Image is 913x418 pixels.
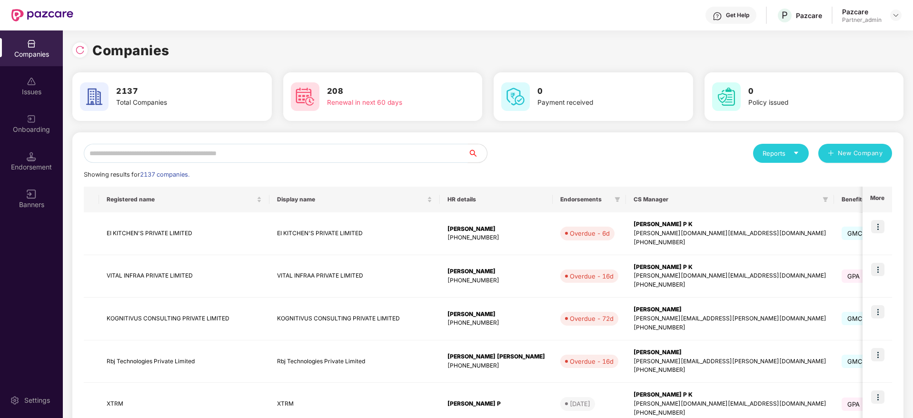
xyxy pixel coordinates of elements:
div: [PERSON_NAME] [PERSON_NAME] [447,352,545,361]
span: CS Manager [634,196,819,203]
div: [PHONE_NUMBER] [447,361,545,370]
td: KOGNITIVUS CONSULTING PRIVATE LIMITED [99,298,269,340]
td: EI KITCHEN'S PRIVATE LIMITED [99,212,269,255]
img: svg+xml;base64,PHN2ZyB4bWxucz0iaHR0cDovL3d3dy53My5vcmcvMjAwMC9zdmciIHdpZHRoPSI2MCIgaGVpZ2h0PSI2MC... [291,82,319,111]
div: Total Companies [116,98,236,108]
div: [PHONE_NUMBER] [634,408,826,418]
div: [PHONE_NUMBER] [634,323,826,332]
img: icon [871,348,884,361]
div: Renewal in next 60 days [327,98,447,108]
th: Registered name [99,187,269,212]
img: svg+xml;base64,PHN2ZyBpZD0iU2V0dGluZy0yMHgyMCIgeG1sbnM9Imh0dHA6Ly93d3cudzMub3JnLzIwMDAvc3ZnIiB3aW... [10,396,20,405]
div: Settings [21,396,53,405]
img: svg+xml;base64,PHN2ZyB3aWR0aD0iMjAiIGhlaWdodD0iMjAiIHZpZXdCb3g9IjAgMCAyMCAyMCIgZmlsbD0ibm9uZSIgeG... [27,114,36,124]
img: icon [871,305,884,318]
img: svg+xml;base64,PHN2ZyB4bWxucz0iaHR0cDovL3d3dy53My5vcmcvMjAwMC9zdmciIHdpZHRoPSI2MCIgaGVpZ2h0PSI2MC... [501,82,530,111]
h3: 208 [327,85,447,98]
span: Showing results for [84,171,189,178]
div: [PERSON_NAME] [634,348,826,357]
div: Policy issued [748,98,868,108]
img: icon [871,220,884,233]
td: VITAL INFRAA PRIVATE LIMITED [99,255,269,298]
img: svg+xml;base64,PHN2ZyBpZD0iSGVscC0zMngzMiIgeG1sbnM9Imh0dHA6Ly93d3cudzMub3JnLzIwMDAvc3ZnIiB3aWR0aD... [713,11,722,21]
button: plusNew Company [818,144,892,163]
div: Partner_admin [842,16,882,24]
img: svg+xml;base64,PHN2ZyB4bWxucz0iaHR0cDovL3d3dy53My5vcmcvMjAwMC9zdmciIHdpZHRoPSI2MCIgaGVpZ2h0PSI2MC... [712,82,741,111]
img: svg+xml;base64,PHN2ZyBpZD0iUmVsb2FkLTMyeDMyIiB4bWxucz0iaHR0cDovL3d3dy53My5vcmcvMjAwMC9zdmciIHdpZH... [75,45,85,55]
th: HR details [440,187,553,212]
div: Overdue - 16d [570,357,614,366]
span: search [467,149,487,157]
div: [PERSON_NAME][EMAIL_ADDRESS][PERSON_NAME][DOMAIN_NAME] [634,357,826,366]
div: Pazcare [796,11,822,20]
img: svg+xml;base64,PHN2ZyB4bWxucz0iaHR0cDovL3d3dy53My5vcmcvMjAwMC9zdmciIHdpZHRoPSI2MCIgaGVpZ2h0PSI2MC... [80,82,109,111]
div: [PERSON_NAME] P [447,399,545,408]
td: KOGNITIVUS CONSULTING PRIVATE LIMITED [269,298,440,340]
div: Overdue - 72d [570,314,614,323]
span: Endorsements [560,196,611,203]
div: [PERSON_NAME][DOMAIN_NAME][EMAIL_ADDRESS][DOMAIN_NAME] [634,271,826,280]
img: svg+xml;base64,PHN2ZyB3aWR0aD0iMTYiIGhlaWdodD0iMTYiIHZpZXdCb3g9IjAgMCAxNiAxNiIgZmlsbD0ibm9uZSIgeG... [27,189,36,199]
span: GMC [842,355,869,368]
span: P [782,10,788,21]
div: [PERSON_NAME] [447,225,545,234]
img: icon [871,263,884,276]
td: Rbj Technologies Private Limited [269,340,440,383]
img: svg+xml;base64,PHN2ZyB3aWR0aD0iMTQuNSIgaGVpZ2h0PSIxNC41IiB2aWV3Qm94PSIwIDAgMTYgMTYiIGZpbGw9Im5vbm... [27,152,36,161]
span: plus [828,150,834,158]
span: GMC [842,312,869,325]
div: [PHONE_NUMBER] [634,366,826,375]
div: [PERSON_NAME] P K [634,220,826,229]
h1: Companies [92,40,169,61]
img: svg+xml;base64,PHN2ZyBpZD0iRHJvcGRvd24tMzJ4MzIiIHhtbG5zPSJodHRwOi8vd3d3LnczLm9yZy8yMDAwL3N2ZyIgd2... [892,11,900,19]
div: [PHONE_NUMBER] [634,280,826,289]
span: New Company [838,149,883,158]
span: filter [615,197,620,202]
h3: 0 [537,85,657,98]
div: [DATE] [570,399,590,408]
div: [PHONE_NUMBER] [447,233,545,242]
div: [PERSON_NAME] [447,310,545,319]
img: svg+xml;base64,PHN2ZyBpZD0iQ29tcGFuaWVzIiB4bWxucz0iaHR0cDovL3d3dy53My5vcmcvMjAwMC9zdmciIHdpZHRoPS... [27,39,36,49]
span: Display name [277,196,425,203]
div: [PERSON_NAME][DOMAIN_NAME][EMAIL_ADDRESS][DOMAIN_NAME] [634,229,826,238]
div: Payment received [537,98,657,108]
div: Pazcare [842,7,882,16]
div: [PERSON_NAME][EMAIL_ADDRESS][PERSON_NAME][DOMAIN_NAME] [634,314,826,323]
div: Get Help [726,11,749,19]
div: Overdue - 16d [570,271,614,281]
div: [PERSON_NAME] P K [634,390,826,399]
span: filter [613,194,622,205]
th: Display name [269,187,440,212]
div: [PERSON_NAME] [634,305,826,314]
span: GPA [842,269,866,283]
span: GPA [842,398,866,411]
div: [PHONE_NUMBER] [447,318,545,328]
span: filter [823,197,828,202]
img: svg+xml;base64,PHN2ZyBpZD0iSXNzdWVzX2Rpc2FibGVkIiB4bWxucz0iaHR0cDovL3d3dy53My5vcmcvMjAwMC9zdmciIH... [27,77,36,86]
div: [PERSON_NAME][DOMAIN_NAME][EMAIL_ADDRESS][DOMAIN_NAME] [634,399,826,408]
td: VITAL INFRAA PRIVATE LIMITED [269,255,440,298]
td: Rbj Technologies Private Limited [99,340,269,383]
div: [PHONE_NUMBER] [447,276,545,285]
div: [PERSON_NAME] [447,267,545,276]
div: Overdue - 6d [570,229,610,238]
th: More [863,187,892,212]
span: filter [821,194,830,205]
img: icon [871,390,884,404]
div: Reports [763,149,799,158]
div: [PERSON_NAME] P K [634,263,826,272]
h3: 0 [748,85,868,98]
span: GMC [842,227,869,240]
h3: 2137 [116,85,236,98]
div: [PHONE_NUMBER] [634,238,826,247]
td: EI KITCHEN'S PRIVATE LIMITED [269,212,440,255]
span: Registered name [107,196,255,203]
button: search [467,144,487,163]
span: 2137 companies. [140,171,189,178]
img: New Pazcare Logo [11,9,73,21]
span: caret-down [793,150,799,156]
